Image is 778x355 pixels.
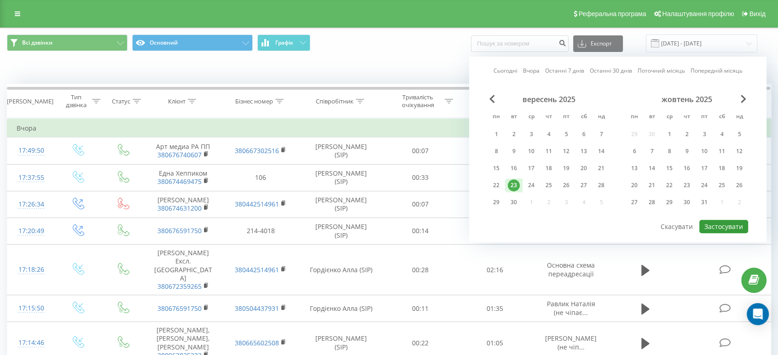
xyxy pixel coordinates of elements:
[594,110,608,124] abbr: неділя
[716,179,728,191] div: 25
[383,137,458,164] td: 00:07
[7,119,771,137] td: Вчора
[696,144,713,158] div: пт 10 жовт 2025 р.
[525,162,537,174] div: 17
[235,265,279,274] a: 380442514961
[505,195,523,209] div: вт 30 вер 2025 р.
[222,218,299,244] td: 214-4018
[543,128,555,140] div: 4
[661,161,678,175] div: ср 15 жовт 2025 р.
[678,195,696,209] div: чт 30 жовт 2025 р.
[681,196,693,208] div: 30
[643,195,661,209] div: вт 28 жовт 2025 р.
[525,128,537,140] div: 3
[540,144,557,158] div: чт 11 вер 2025 р.
[157,226,202,235] a: 380676591750
[275,40,293,46] span: Графік
[661,144,678,158] div: ср 8 жовт 2025 р.
[523,127,540,141] div: ср 3 вер 2025 р.
[732,110,746,124] abbr: неділя
[505,161,523,175] div: вт 16 вер 2025 р.
[383,191,458,218] td: 00:07
[578,128,590,140] div: 6
[157,150,202,159] a: 380676740607
[490,145,502,157] div: 8
[626,178,643,192] div: пн 20 жовт 2025 р.
[696,127,713,141] div: пт 3 жовт 2025 р.
[662,110,676,124] abbr: середа
[681,128,693,140] div: 2
[17,299,46,317] div: 17:15:50
[523,67,540,75] a: Вчора
[168,97,186,105] div: Клієнт
[489,95,495,103] span: Previous Month
[458,137,532,164] td: 01:39
[663,128,675,140] div: 1
[299,218,383,244] td: [PERSON_NAME] (SIP)
[145,245,222,295] td: [PERSON_NAME] Ексл. [GEOGRAPHIC_DATA]
[490,196,502,208] div: 29
[713,178,731,192] div: сб 25 жовт 2025 р.
[716,162,728,174] div: 18
[590,67,632,75] a: Останні 30 днів
[680,110,694,124] abbr: четвер
[646,162,658,174] div: 14
[316,97,354,105] div: Співробітник
[578,179,590,191] div: 27
[145,137,222,164] td: Арт медиа РА ПП
[733,179,745,191] div: 26
[490,128,502,140] div: 1
[731,178,748,192] div: нд 26 жовт 2025 р.
[489,110,503,124] abbr: понеділок
[628,196,640,208] div: 27
[681,145,693,157] div: 9
[656,220,698,233] button: Скасувати
[257,34,310,51] button: Графік
[299,245,383,295] td: Гордієнко Алла (SIP)
[678,127,696,141] div: чт 2 жовт 2025 р.
[560,145,572,157] div: 12
[508,179,520,191] div: 23
[505,127,523,141] div: вт 2 вер 2025 р.
[524,110,538,124] abbr: середа
[543,162,555,174] div: 18
[662,10,734,17] span: Налаштування профілю
[488,161,505,175] div: пн 15 вер 2025 р.
[731,161,748,175] div: нд 19 жовт 2025 р.
[645,110,659,124] abbr: вівторок
[157,177,202,186] a: 380674469475
[731,144,748,158] div: нд 12 жовт 2025 р.
[578,145,590,157] div: 13
[678,161,696,175] div: чт 16 жовт 2025 р.
[678,144,696,158] div: чт 9 жовт 2025 р.
[595,179,607,191] div: 28
[540,178,557,192] div: чт 25 вер 2025 р.
[595,128,607,140] div: 7
[741,95,746,103] span: Next Month
[494,67,517,75] a: Сьогодні
[471,35,569,52] input: Пошук за номером
[299,191,383,218] td: [PERSON_NAME] (SIP)
[698,145,710,157] div: 10
[488,95,610,104] div: вересень 2025
[235,338,279,347] a: 380665602508
[663,145,675,157] div: 8
[17,261,46,279] div: 17:18:26
[628,162,640,174] div: 13
[731,127,748,141] div: нд 5 жовт 2025 р.
[713,144,731,158] div: сб 11 жовт 2025 р.
[488,195,505,209] div: пн 29 вер 2025 р.
[573,35,623,52] button: Експорт
[661,127,678,141] div: ср 1 жовт 2025 р.
[663,196,675,208] div: 29
[716,128,728,140] div: 4
[222,164,299,191] td: 106
[557,161,575,175] div: пт 19 вер 2025 р.
[458,191,532,218] td: 00:00
[698,196,710,208] div: 31
[626,144,643,158] div: пн 6 жовт 2025 р.
[490,179,502,191] div: 22
[63,93,90,109] div: Тип дзвінка
[626,95,748,104] div: жовтень 2025
[17,195,46,213] div: 17:26:34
